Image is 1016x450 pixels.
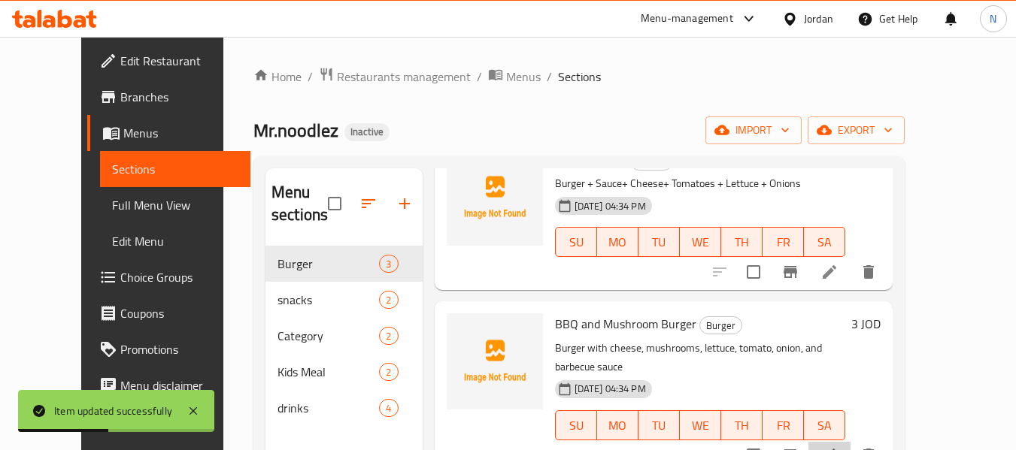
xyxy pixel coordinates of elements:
span: 3 [380,257,397,271]
a: Edit Menu [100,223,251,259]
img: BBQ and Mushroom Burger [447,313,543,409]
h2: Menu sections [271,181,328,226]
button: import [705,116,802,144]
p: Burger with cheese, mushrooms, lettuce, tomato, onion, and barbecue sauce [555,339,846,376]
img: Classic Burger [447,149,543,246]
button: SU [555,410,597,440]
div: Item updated successfully [54,403,172,419]
li: / [547,68,552,86]
nav: breadcrumb [253,67,905,86]
span: Choice Groups [120,268,239,286]
div: Burger3 [265,246,423,282]
span: Burger [278,255,379,273]
h6: 3 JOD [851,149,881,171]
div: items [379,363,398,381]
p: Burger + Sauce+ Cheese+ Tomatoes + Lettuce + Onions [555,174,846,193]
div: Burger [699,316,742,334]
span: Sections [558,68,601,86]
button: SA [804,227,845,257]
div: Jordan [804,11,833,27]
div: Kids Meal2 [265,354,423,390]
span: WE [686,231,715,253]
a: Promotions [87,331,251,367]
span: Restaurants management [337,68,471,86]
span: 2 [380,365,397,379]
button: FR [763,227,804,257]
span: drinks [278,399,379,417]
span: 4 [380,401,397,415]
div: Category2 [265,318,423,354]
span: Inactive [344,125,390,138]
button: Branch-specific-item [772,254,808,290]
span: Edit Menu [112,232,239,250]
span: Kids Meal [278,363,379,381]
h6: 3 JOD [851,313,881,334]
span: TU [644,415,674,436]
span: BBQ and Mushroom Burger [555,313,696,335]
span: snacks [278,291,379,309]
span: Menus [123,124,239,142]
button: Add section [387,186,423,222]
span: Sections [112,160,239,178]
a: Choice Groups [87,259,251,295]
span: FR [769,231,798,253]
a: Restaurants management [319,67,471,86]
button: TU [638,227,680,257]
a: Full Menu View [100,187,251,223]
button: TH [721,227,763,257]
a: Menu disclaimer [87,367,251,403]
span: MO [603,415,632,436]
button: MO [597,227,638,257]
span: 2 [380,329,397,343]
span: Sort sections [350,186,387,222]
span: export [820,121,893,140]
button: TH [721,410,763,440]
span: SU [562,231,591,253]
div: items [379,399,398,417]
span: Category [278,327,379,345]
button: WE [680,410,721,440]
span: Select to update [738,256,769,288]
span: Branches [120,88,239,106]
span: TH [727,231,757,253]
span: Menus [506,68,541,86]
a: Coupons [87,295,251,331]
span: import [717,121,790,140]
div: items [379,327,398,345]
span: TH [727,415,757,436]
button: MO [597,410,638,440]
span: Mr.noodlez [253,113,338,147]
a: Home [253,68,302,86]
a: Branches [87,79,251,115]
a: Edit menu item [820,263,839,281]
span: SA [810,415,839,436]
a: Menus [488,67,541,86]
button: SA [804,410,845,440]
span: MO [603,231,632,253]
div: Menu-management [641,10,733,28]
span: TU [644,231,674,253]
button: delete [851,254,887,290]
span: Menu disclaimer [120,376,239,394]
a: Menus [87,115,251,151]
a: Edit Restaurant [87,43,251,79]
span: [DATE] 04:34 PM [569,382,652,396]
div: snacks2 [265,282,423,318]
span: Select all sections [319,188,350,219]
span: 2 [380,293,397,307]
div: items [379,291,398,309]
button: FR [763,410,804,440]
span: Full Menu View [112,196,239,214]
button: export [808,116,905,144]
div: Inactive [344,123,390,141]
button: WE [680,227,721,257]
button: TU [638,410,680,440]
span: Edit Restaurant [120,52,239,70]
span: WE [686,415,715,436]
span: Coupons [120,304,239,322]
button: SU [555,227,597,257]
